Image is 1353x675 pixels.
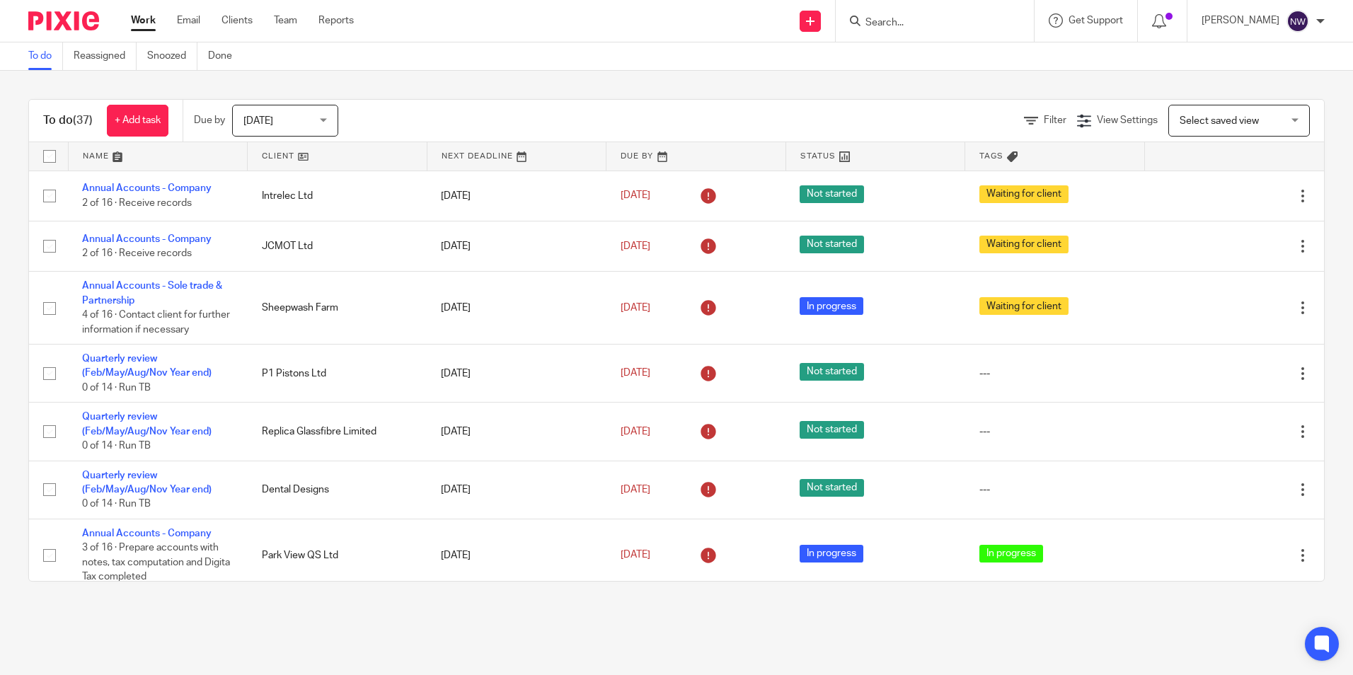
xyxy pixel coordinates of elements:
a: Snoozed [147,42,197,70]
td: [DATE] [427,171,606,221]
a: Quarterly review (Feb/May/Aug/Nov Year end) [82,412,212,436]
span: Tags [979,152,1003,160]
span: Get Support [1069,16,1123,25]
span: [DATE] [621,241,650,251]
div: --- [979,367,1131,381]
span: [DATE] [621,303,650,313]
span: Not started [800,236,864,253]
span: [DATE] [621,369,650,379]
td: [DATE] [427,272,606,345]
span: [DATE] [621,485,650,495]
td: Dental Designs [248,461,427,519]
span: Waiting for client [979,297,1069,315]
a: Reports [318,13,354,28]
span: 3 of 16 · Prepare accounts with notes, tax computation and Digita Tax completed [82,543,230,582]
div: --- [979,425,1131,439]
td: Replica Glassfibre Limited [248,403,427,461]
td: [DATE] [427,345,606,403]
span: [DATE] [621,427,650,437]
a: Annual Accounts - Company [82,529,212,538]
td: Intrelec Ltd [248,171,427,221]
span: [DATE] [621,191,650,201]
input: Search [864,17,991,30]
p: [PERSON_NAME] [1202,13,1279,28]
span: In progress [800,545,863,562]
span: [DATE] [243,116,273,126]
td: P1 Pistons Ltd [248,345,427,403]
a: Reassigned [74,42,137,70]
td: [DATE] [427,461,606,519]
span: View Settings [1097,115,1158,125]
span: Not started [800,479,864,497]
span: In progress [979,545,1043,562]
a: Clients [221,13,253,28]
span: 2 of 16 · Receive records [82,248,192,258]
span: 4 of 16 · Contact client for further information if necessary [82,310,230,335]
a: Annual Accounts - Company [82,183,212,193]
td: [DATE] [427,221,606,271]
a: Quarterly review (Feb/May/Aug/Nov Year end) [82,471,212,495]
span: (37) [73,115,93,126]
h1: To do [43,113,93,128]
td: JCMOT Ltd [248,221,427,271]
a: To do [28,42,63,70]
p: Due by [194,113,225,127]
a: Annual Accounts - Sole trade & Partnership [82,281,222,305]
td: [DATE] [427,403,606,461]
span: Not started [800,421,864,439]
td: Park View QS Ltd [248,519,427,592]
td: [DATE] [427,519,606,592]
span: Waiting for client [979,236,1069,253]
span: 0 of 14 · Run TB [82,383,151,393]
span: Filter [1044,115,1066,125]
span: 2 of 16 · Receive records [82,198,192,208]
img: Pixie [28,11,99,30]
a: Done [208,42,243,70]
span: Not started [800,185,864,203]
span: [DATE] [621,550,650,560]
div: --- [979,483,1131,497]
img: svg%3E [1286,10,1309,33]
span: 0 of 14 · Run TB [82,441,151,451]
a: Team [274,13,297,28]
a: Work [131,13,156,28]
span: 0 of 14 · Run TB [82,499,151,509]
span: In progress [800,297,863,315]
td: Sheepwash Farm [248,272,427,345]
a: Email [177,13,200,28]
span: Waiting for client [979,185,1069,203]
a: Annual Accounts - Company [82,234,212,244]
span: Select saved view [1180,116,1259,126]
a: Quarterly review (Feb/May/Aug/Nov Year end) [82,354,212,378]
a: + Add task [107,105,168,137]
span: Not started [800,363,864,381]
